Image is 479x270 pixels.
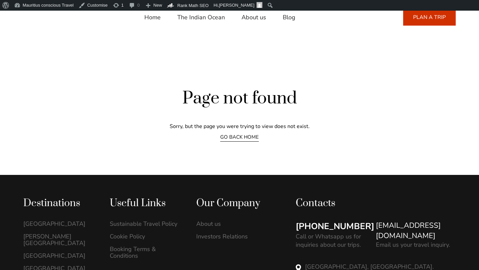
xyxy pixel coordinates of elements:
[110,197,182,210] div: Useful Links
[23,123,456,130] p: Sorry, but the page you were trying to view does not exist.
[296,197,456,210] div: Contacts
[196,220,269,227] a: About us
[23,87,456,109] h2: Page not found
[296,232,369,249] p: Call or Whatsapp us for inquiries about our trips.
[403,9,456,26] a: PLAN A TRIP
[283,9,295,25] a: Blog
[196,233,269,240] a: Investors Relations
[23,220,96,227] a: [GEOGRAPHIC_DATA]
[23,233,96,246] a: [PERSON_NAME][GEOGRAPHIC_DATA]
[177,3,209,8] span: Rank Math SEO
[219,3,254,8] span: [PERSON_NAME]
[376,241,450,249] p: Email us your travel inquiry.
[296,220,374,232] a: [PHONE_NUMBER]
[220,134,259,142] a: GO BACK HOME
[196,197,269,210] div: Our Company
[376,220,456,241] a: [EMAIL_ADDRESS][DOMAIN_NAME]
[110,246,182,259] a: Booking Terms & Conditions
[110,220,182,227] a: Sustainable Travel Policy
[23,197,96,210] div: Destinations
[23,252,96,259] a: [GEOGRAPHIC_DATA]
[144,9,161,25] a: Home
[177,9,225,25] a: The Indian Ocean
[241,9,266,25] a: About us
[110,233,182,240] a: Cookie Policy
